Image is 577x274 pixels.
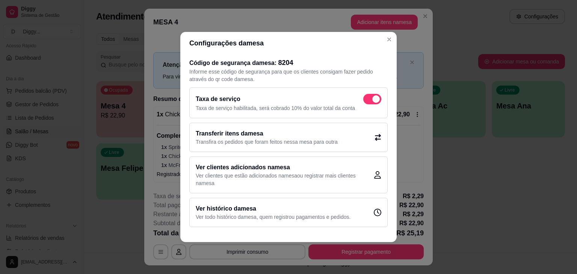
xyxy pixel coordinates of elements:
p: Taxa de serviço habilitada, será cobrado 10% do valor total da conta [196,104,381,112]
p: Transfira os pedidos que foram feitos nessa mesa para outra [196,138,338,146]
span: 8204 [278,59,293,66]
p: Ver todo histórico da mesa , quem registrou pagamentos e pedidos. [196,213,350,221]
p: Informe esse código de segurança para que os clientes consigam fazer pedido através do qr code da... [189,68,388,83]
p: Ver clientes que estão adicionados na mesa ou registrar mais clientes na mesa [196,172,374,187]
header: Configurações da mesa [180,32,397,54]
h2: Taxa de serviço [196,95,240,104]
h2: Código de segurança da mesa : [189,57,388,68]
h2: Transferir itens da mesa [196,129,338,138]
h2: Ver clientes adicionados na mesa [196,163,374,172]
h2: Ver histórico da mesa [196,204,350,213]
button: Close [383,33,395,45]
